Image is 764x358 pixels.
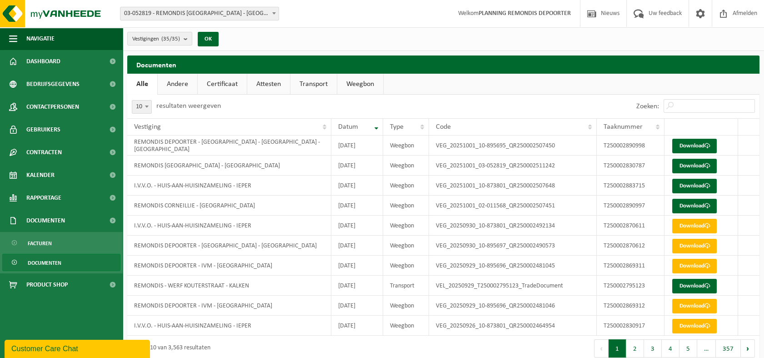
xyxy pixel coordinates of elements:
td: I.V.V.O. - HUIS-AAN-HUISINZAMELING - IEPER [127,176,331,196]
span: Type [390,123,404,131]
td: I.V.V.O. - HUIS-AAN-HUISINZAMELING - IEPER [127,216,331,236]
a: Download [672,279,717,293]
a: Documenten [2,254,120,271]
td: VEG_20250929_10-895696_QR250002481046 [429,296,597,316]
td: T250002869311 [597,256,664,276]
a: Download [672,319,717,333]
button: OK [198,32,219,46]
span: 10 [132,100,152,114]
button: 4 [662,339,679,358]
td: REMONDIS DEPOORTER - IVM - [GEOGRAPHIC_DATA] [127,296,331,316]
td: [DATE] [331,296,383,316]
td: REMONDIS - WERF KOUTERSTRAAT - KALKEN [127,276,331,296]
td: REMONDIS [GEOGRAPHIC_DATA] - [GEOGRAPHIC_DATA] [127,156,331,176]
a: Download [672,199,717,213]
td: Weegbon [383,176,429,196]
td: I.V.V.O. - HUIS-AAN-HUISINZAMELING - IEPER [127,316,331,336]
button: 3 [644,339,662,358]
td: Weegbon [383,296,429,316]
td: VEG_20251001_03-052819_QR250002511242 [429,156,597,176]
span: Contactpersonen [26,96,79,118]
button: 1 [609,339,626,358]
a: Weegbon [337,74,383,95]
button: 357 [716,339,741,358]
span: Vestiging [134,123,161,131]
td: REMONDIS DEPOORTER - IVM - [GEOGRAPHIC_DATA] [127,256,331,276]
a: Download [672,259,717,273]
td: T250002890997 [597,196,664,216]
span: Facturen [28,235,52,252]
td: [DATE] [331,316,383,336]
span: Datum [338,123,358,131]
td: [DATE] [331,256,383,276]
a: Download [672,159,717,173]
a: Download [672,239,717,253]
td: Weegbon [383,236,429,256]
span: Documenten [26,209,65,232]
span: Taaknummer [604,123,643,131]
td: T250002830787 [597,156,664,176]
td: T250002870612 [597,236,664,256]
td: REMONDIS DEPOORTER - [GEOGRAPHIC_DATA] - [GEOGRAPHIC_DATA] [127,236,331,256]
span: Rapportage [26,187,61,209]
td: VEG_20250930_10-895697_QR250002490573 [429,236,597,256]
td: VEL_20250929_T250002795123_TradeDocument [429,276,597,296]
span: Bedrijfsgegevens [26,73,80,96]
td: Weegbon [383,156,429,176]
span: Gebruikers [26,118,60,141]
span: Documenten [28,254,61,272]
button: Vestigingen(35/35) [127,32,192,45]
a: Download [672,299,717,313]
td: [DATE] [331,216,383,236]
h2: Documenten [127,55,759,73]
td: REMONDIS CORNEILLIE - [GEOGRAPHIC_DATA] [127,196,331,216]
count: (35/35) [161,36,180,42]
button: 2 [626,339,644,358]
button: 5 [679,339,697,358]
span: Navigatie [26,27,55,50]
label: resultaten weergeven [156,102,221,110]
a: Facturen [2,234,120,252]
td: T250002890998 [597,136,664,156]
td: VEG_20251001_02-011568_QR250002507451 [429,196,597,216]
span: 10 [132,101,151,113]
td: Weegbon [383,216,429,236]
strong: PLANNING REMONDIS DEPOORTER [479,10,571,17]
a: Download [672,179,717,193]
span: … [697,339,716,358]
a: Andere [158,74,197,95]
iframe: chat widget [5,338,152,358]
td: VEG_20251001_10-895695_QR250002507450 [429,136,597,156]
span: Dashboard [26,50,60,73]
a: Download [672,139,717,153]
td: Weegbon [383,136,429,156]
a: Attesten [247,74,290,95]
td: VEG_20250926_10-873801_QR250002464954 [429,316,597,336]
a: Transport [290,74,337,95]
td: T250002830917 [597,316,664,336]
label: Zoeken: [636,103,659,110]
a: Download [672,219,717,233]
button: Previous [594,339,609,358]
td: VEG_20250930_10-873801_QR250002492134 [429,216,597,236]
td: [DATE] [331,136,383,156]
td: T250002869312 [597,296,664,316]
td: Weegbon [383,196,429,216]
span: Code [436,123,451,131]
td: [DATE] [331,276,383,296]
td: Transport [383,276,429,296]
a: Certificaat [198,74,247,95]
td: T250002870611 [597,216,664,236]
td: [DATE] [331,196,383,216]
td: T250002883715 [597,176,664,196]
span: Product Shop [26,273,68,296]
td: Weegbon [383,316,429,336]
td: VEG_20250929_10-895696_QR250002481045 [429,256,597,276]
td: Weegbon [383,256,429,276]
a: Alle [127,74,157,95]
span: Contracten [26,141,62,164]
td: [DATE] [331,156,383,176]
td: VEG_20251001_10-873801_QR250002507648 [429,176,597,196]
span: 03-052819 - REMONDIS WEST-VLAANDEREN - OOSTENDE [120,7,279,20]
